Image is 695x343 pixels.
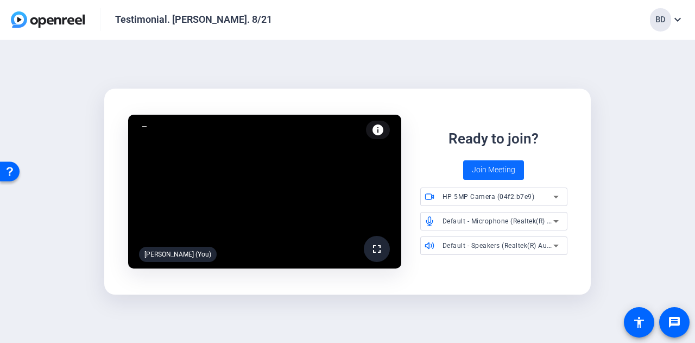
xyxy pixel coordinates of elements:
mat-icon: accessibility [633,316,646,329]
img: OpenReel logo [11,11,85,28]
mat-icon: fullscreen [370,242,383,255]
span: HP 5MP Camera (04f2:b7e9) [443,193,535,201]
mat-icon: info [371,123,384,136]
button: Join Meeting [463,160,524,180]
div: Testimonial. [PERSON_NAME]. 8/21 [115,13,272,26]
mat-icon: message [668,316,681,329]
span: Join Meeting [472,164,515,176]
span: Default - Microphone (Realtek(R) Audio) [443,216,568,225]
mat-icon: expand_more [671,13,684,26]
div: [PERSON_NAME] (You) [139,247,217,262]
div: Ready to join? [448,128,539,149]
span: Default - Speakers (Realtek(R) Audio) [443,241,560,250]
div: BD [650,8,671,32]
